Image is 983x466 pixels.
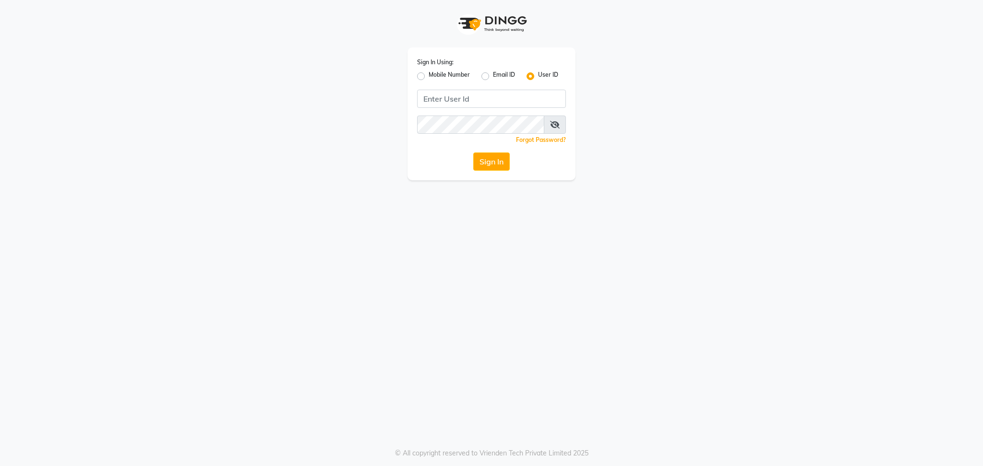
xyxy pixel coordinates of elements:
[538,70,558,82] label: User ID
[417,90,566,108] input: Username
[453,10,530,38] img: logo1.svg
[516,136,566,143] a: Forgot Password?
[493,70,515,82] label: Email ID
[429,70,470,82] label: Mobile Number
[417,116,544,134] input: Username
[417,58,454,67] label: Sign In Using:
[473,152,510,171] button: Sign In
